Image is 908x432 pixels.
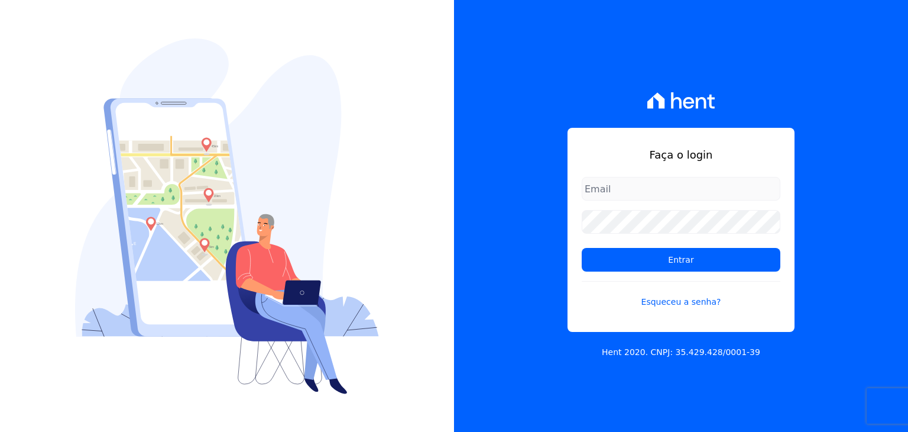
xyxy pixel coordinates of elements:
[602,346,760,359] p: Hent 2020. CNPJ: 35.429.428/0001-39
[582,248,780,272] input: Entrar
[582,281,780,308] a: Esqueceu a senha?
[75,38,379,394] img: Login
[582,147,780,163] h1: Faça o login
[582,177,780,201] input: Email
